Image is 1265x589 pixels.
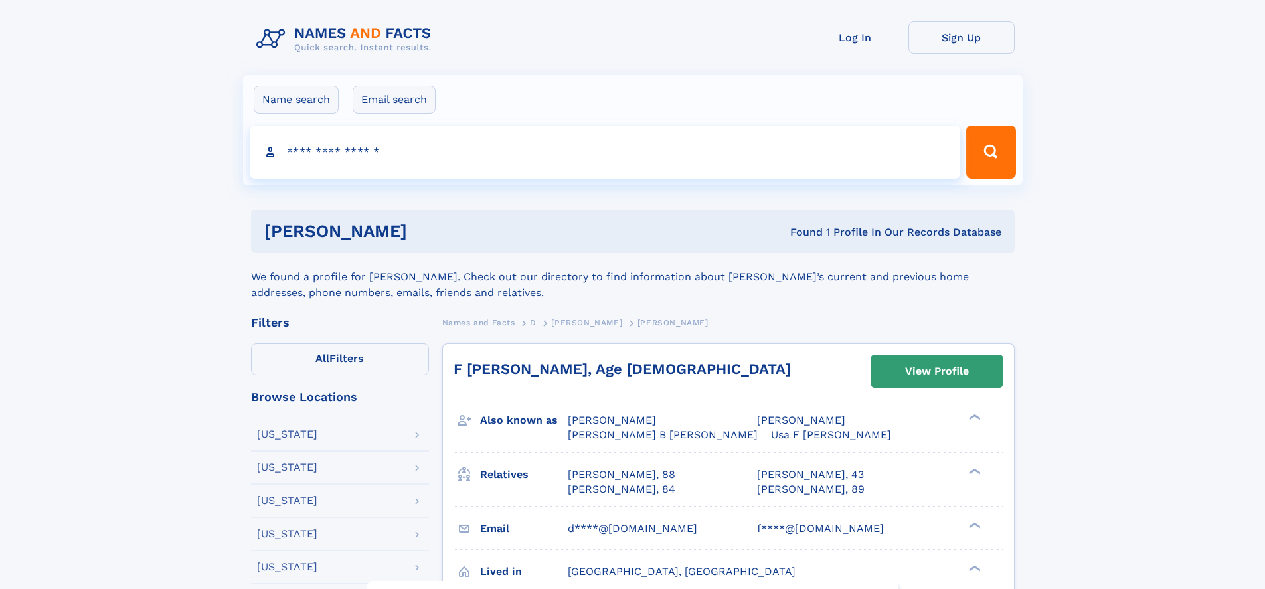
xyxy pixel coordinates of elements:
[551,318,622,327] span: [PERSON_NAME]
[251,343,429,375] label: Filters
[257,462,317,473] div: [US_STATE]
[871,355,1003,387] a: View Profile
[966,564,981,572] div: ❯
[757,414,845,426] span: [PERSON_NAME]
[257,529,317,539] div: [US_STATE]
[251,253,1015,301] div: We found a profile for [PERSON_NAME]. Check out our directory to find information about [PERSON_N...
[353,86,436,114] label: Email search
[637,318,709,327] span: [PERSON_NAME]
[568,467,675,482] a: [PERSON_NAME], 88
[315,352,329,365] span: All
[454,361,791,377] a: F [PERSON_NAME], Age [DEMOGRAPHIC_DATA]
[251,317,429,329] div: Filters
[251,391,429,403] div: Browse Locations
[568,414,656,426] span: [PERSON_NAME]
[251,21,442,57] img: Logo Names and Facts
[771,428,891,441] span: Usa F [PERSON_NAME]
[757,482,865,497] a: [PERSON_NAME], 89
[257,562,317,572] div: [US_STATE]
[568,482,675,497] a: [PERSON_NAME], 84
[530,314,537,331] a: D
[802,21,908,54] a: Log In
[480,409,568,432] h3: Also known as
[966,521,981,529] div: ❯
[257,495,317,506] div: [US_STATE]
[908,21,1015,54] a: Sign Up
[250,126,961,179] input: search input
[442,314,515,331] a: Names and Facts
[966,467,981,475] div: ❯
[966,126,1015,179] button: Search Button
[568,428,758,441] span: [PERSON_NAME] B [PERSON_NAME]
[480,560,568,583] h3: Lived in
[966,413,981,422] div: ❯
[480,463,568,486] h3: Relatives
[905,356,969,386] div: View Profile
[264,223,599,240] h1: [PERSON_NAME]
[551,314,622,331] a: [PERSON_NAME]
[598,225,1001,240] div: Found 1 Profile In Our Records Database
[757,467,864,482] a: [PERSON_NAME], 43
[254,86,339,114] label: Name search
[568,565,796,578] span: [GEOGRAPHIC_DATA], [GEOGRAPHIC_DATA]
[257,429,317,440] div: [US_STATE]
[480,517,568,540] h3: Email
[530,318,537,327] span: D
